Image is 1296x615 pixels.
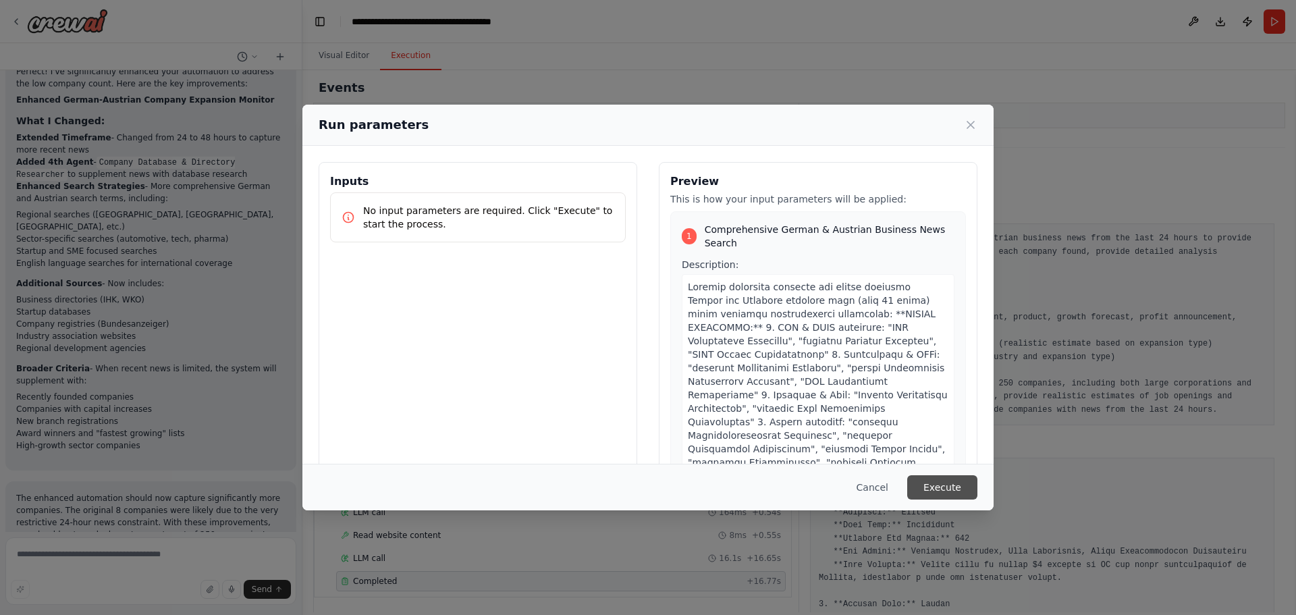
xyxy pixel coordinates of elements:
[705,223,954,250] span: Comprehensive German & Austrian Business News Search
[363,204,614,231] p: No input parameters are required. Click "Execute" to start the process.
[330,173,626,190] h3: Inputs
[670,192,966,206] p: This is how your input parameters will be applied:
[682,259,738,270] span: Description:
[907,475,977,500] button: Execute
[319,115,429,134] h2: Run parameters
[846,475,899,500] button: Cancel
[682,228,697,244] div: 1
[670,173,966,190] h3: Preview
